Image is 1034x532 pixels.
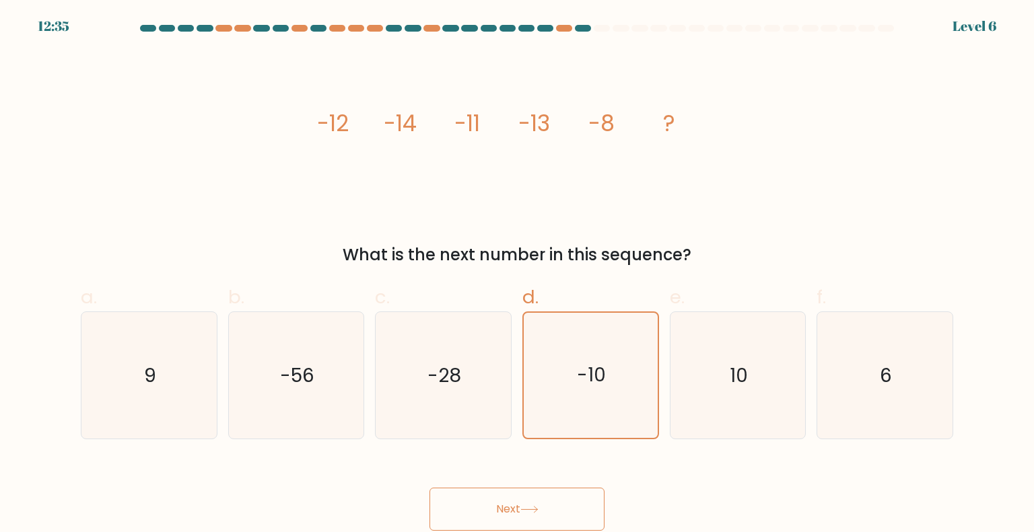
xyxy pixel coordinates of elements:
tspan: -11 [454,108,480,139]
button: Next [429,488,605,531]
text: 10 [730,361,748,388]
text: -56 [280,361,314,388]
tspan: -12 [317,108,349,139]
span: c. [375,284,390,310]
span: f. [817,284,826,310]
span: e. [670,284,685,310]
span: b. [228,284,244,310]
tspan: -8 [589,108,615,139]
div: What is the next number in this sequence? [89,243,945,267]
text: 9 [144,361,156,388]
span: a. [81,284,97,310]
tspan: -14 [384,108,417,139]
span: d. [522,284,539,310]
tspan: -13 [519,108,551,139]
tspan: ? [663,108,675,139]
text: -28 [428,361,462,388]
div: 12:35 [38,16,69,36]
div: Level 6 [953,16,996,36]
text: -10 [578,362,607,388]
text: 6 [880,361,892,388]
